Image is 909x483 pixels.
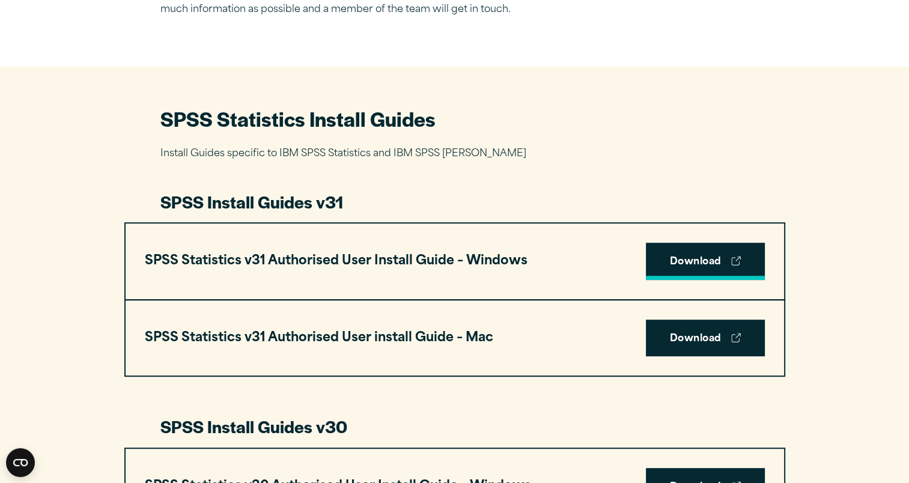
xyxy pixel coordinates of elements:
h3: SPSS Install Guides v31 [160,190,749,213]
button: Open CMP widget [6,448,35,477]
a: Download [646,320,765,357]
h3: SPSS Statistics v31 Authorised User Install Guide – Windows [145,250,527,273]
h3: SPSS Statistics v31 Authorised User install Guide – Mac [145,327,493,350]
p: Install Guides specific to IBM SPSS Statistics and IBM SPSS [PERSON_NAME] [160,145,749,163]
h2: SPSS Statistics Install Guides [160,105,749,132]
a: Download [646,243,765,280]
h3: SPSS Install Guides v30 [160,415,749,438]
